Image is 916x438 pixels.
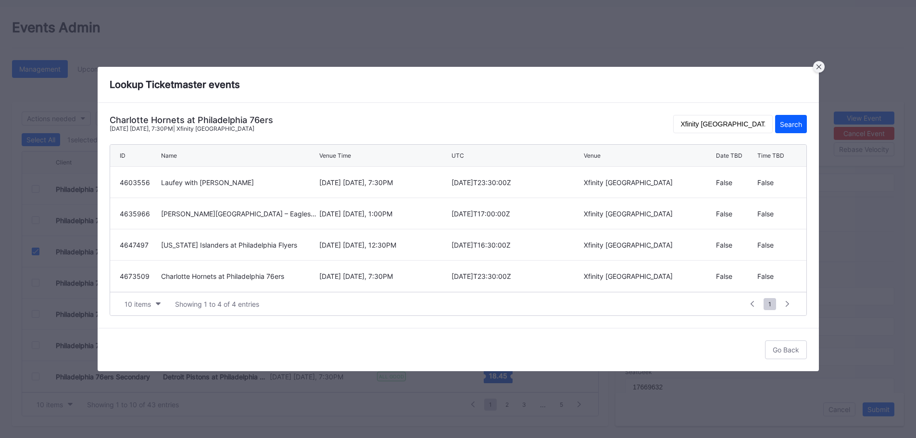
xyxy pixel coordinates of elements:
div: False [757,229,796,260]
div: False [757,167,796,198]
button: Go Back [765,340,807,359]
div: Go Back [773,346,799,354]
div: False [716,229,755,260]
div: Xfinity [GEOGRAPHIC_DATA] [584,210,714,218]
div: Name [161,152,177,159]
div: [DATE]T16:30:00Z [452,241,581,249]
div: [DATE] [DATE], 12:30PM [319,241,449,249]
div: Showing 1 to 4 of 4 entries [175,300,259,308]
div: False [716,198,755,229]
div: False [716,261,755,292]
div: 4603556 [120,178,159,187]
div: False [757,261,796,292]
div: Charlotte Hornets at Philadelphia 76ers [161,272,317,280]
div: Time TBD [757,152,784,159]
span: 1 [764,298,776,310]
div: ID [120,152,125,159]
div: False [757,198,796,229]
div: Xfinity [GEOGRAPHIC_DATA] [584,272,714,280]
div: Charlotte Hornets at Philadelphia 76ers [110,115,273,125]
div: [US_STATE] Islanders at Philadelphia Flyers [161,241,317,249]
div: [DATE]T23:30:00Z [452,272,581,280]
div: Xfinity [GEOGRAPHIC_DATA] [584,241,714,249]
div: Search [780,120,802,128]
div: 4647497 [120,241,159,249]
div: [DATE] [DATE], 1:00PM [319,210,449,218]
div: Venue Time [319,152,351,159]
div: 4673509 [120,272,159,280]
div: UTC [452,152,464,159]
button: 10 items [120,298,165,311]
div: [PERSON_NAME][GEOGRAPHIC_DATA] – Eagles Parking Memberships [161,210,317,218]
div: [DATE] [DATE], 7:30PM [319,178,449,187]
div: False [716,167,755,198]
div: Lookup Ticketmaster events [98,67,819,103]
div: [DATE]T17:00:00Z [452,210,581,218]
button: Search [775,115,807,133]
input: Search term [673,115,773,133]
div: Xfinity [GEOGRAPHIC_DATA] [584,178,714,187]
div: 4635966 [120,210,159,218]
div: Laufey with [PERSON_NAME] [161,178,317,187]
div: [DATE]T23:30:00Z [452,178,581,187]
div: [DATE] [DATE], 7:30PM | Xfinity [GEOGRAPHIC_DATA] [110,125,273,132]
div: Venue [584,152,601,159]
div: 10 items [125,300,151,308]
div: [DATE] [DATE], 7:30PM [319,272,449,280]
div: Date TBD [716,152,742,159]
